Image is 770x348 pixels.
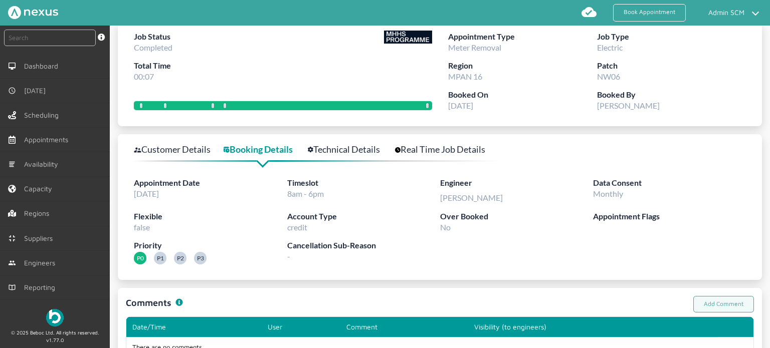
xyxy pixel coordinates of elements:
[134,252,146,264] span: P0
[8,160,16,168] img: md-list.svg
[597,60,746,72] label: Patch
[287,177,440,189] label: Timeslot
[593,177,746,189] label: Data Consent
[24,160,62,168] span: Availability
[24,209,53,217] span: Regions
[24,185,56,193] span: Capacity
[8,136,16,144] img: appointments-left-menu.svg
[597,72,620,81] span: NW06
[287,252,440,261] span: -
[440,193,532,202] div: [PERSON_NAME]
[448,43,501,52] span: Meter Removal
[340,317,468,337] th: Comment
[593,189,623,198] span: Monthly
[134,43,172,52] span: Completed
[448,89,597,101] label: Booked On
[468,317,718,337] th: Visibility (to engineers)
[134,142,222,157] a: Customer Details
[287,222,307,232] span: credit
[24,283,59,291] span: Reporting
[448,101,473,110] span: [DATE]
[24,111,63,119] span: Scheduling
[134,222,150,232] span: false
[134,31,172,43] label: Job Status
[287,189,324,198] span: 8am - 6pm
[8,111,16,119] img: scheduling-left-menu.svg
[440,222,451,232] span: No
[395,142,496,157] a: Real Time Job Details
[24,259,59,267] span: Engineers
[46,309,64,326] img: Beboc Logo
[8,185,16,193] img: capacity-left-menu.svg
[8,87,16,95] img: md-time.svg
[134,239,287,252] label: Priority
[581,4,597,20] img: md-cloud-done.svg
[134,177,287,189] label: Appointment Date
[194,252,207,264] span: P3
[8,259,16,267] img: md-people.svg
[262,317,340,337] th: User
[597,31,746,43] label: Job Type
[597,89,746,101] label: Booked By
[287,210,440,223] label: Account Type
[126,317,262,337] th: Date/Time
[593,210,746,223] label: Appointment Flags
[134,72,154,81] span: 00:07
[597,101,660,110] span: [PERSON_NAME]
[134,210,287,223] label: Flexible
[154,252,166,264] span: P1
[24,62,62,70] span: Dashboard
[308,142,391,157] a: Technical Details
[8,209,16,217] img: regions.left-menu.svg
[174,252,186,264] span: P2
[8,6,58,19] img: Nexus
[440,210,593,223] label: Over Booked
[287,239,440,252] label: Cancellation Sub-Reason
[384,31,432,44] img: Supplier Logo
[448,31,597,43] label: Appointment Type
[134,189,159,198] span: [DATE]
[8,283,16,291] img: md-book.svg
[126,296,171,309] h1: Comments
[8,62,16,70] img: md-desktop.svg
[8,234,16,242] img: md-contract.svg
[24,87,50,95] span: [DATE]
[134,60,172,72] label: Total Time
[448,72,482,81] span: MPAN 16
[224,142,304,157] a: Booking Details
[24,234,57,242] span: Suppliers
[24,136,72,144] span: Appointments
[4,30,96,46] input: Search by: Ref, PostCode, MPAN, MPRN, Account, Customer
[613,4,686,22] a: Book Appointment
[448,60,597,72] label: Region
[693,296,754,312] a: Add Comment
[440,177,593,189] label: Engineer
[597,43,623,52] span: Electric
